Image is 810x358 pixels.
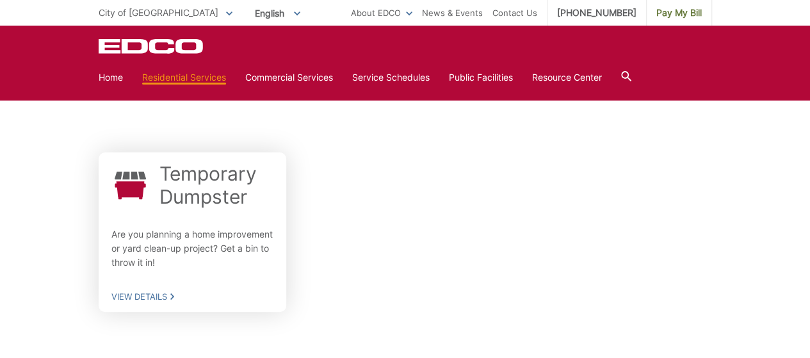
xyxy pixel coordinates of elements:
span: City of [GEOGRAPHIC_DATA] [99,7,218,18]
p: Are you planning a home improvement or yard clean-up project? Get a bin to throw it in! [111,227,274,270]
a: Residential Services [142,70,226,85]
span: View Details [111,291,274,302]
h2: Temporary Dumpster [159,162,274,208]
a: Contact Us [492,6,537,20]
a: Public Facilities [449,70,513,85]
a: About EDCO [351,6,412,20]
a: Service Schedules [352,70,430,85]
a: Resource Center [532,70,602,85]
a: Home [99,70,123,85]
a: Commercial Services [245,70,333,85]
a: News & Events [422,6,483,20]
a: EDCD logo. Return to the homepage. [99,38,205,54]
span: English [245,3,310,24]
a: Temporary Dumpster Are you planning a home improvement or yard clean-up project? Get a bin to thr... [99,152,287,312]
